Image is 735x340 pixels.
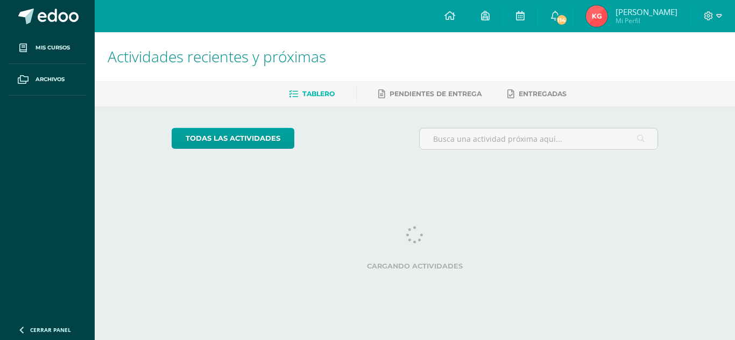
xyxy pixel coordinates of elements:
[507,85,567,103] a: Entregadas
[36,44,70,52] span: Mis cursos
[420,128,658,149] input: Busca una actividad próxima aquí...
[555,14,567,26] span: 114
[289,85,335,103] a: Tablero
[616,16,677,25] span: Mi Perfil
[30,326,71,334] span: Cerrar panel
[302,90,335,98] span: Tablero
[36,75,65,84] span: Archivos
[9,64,86,96] a: Archivos
[390,90,482,98] span: Pendientes de entrega
[172,128,294,149] a: todas las Actividades
[586,5,607,27] img: 780c45a7af9c983c15f2661053b4c7ff.png
[378,85,482,103] a: Pendientes de entrega
[519,90,567,98] span: Entregadas
[616,6,677,17] span: [PERSON_NAME]
[9,32,86,64] a: Mis cursos
[172,262,659,270] label: Cargando actividades
[108,46,326,67] span: Actividades recientes y próximas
